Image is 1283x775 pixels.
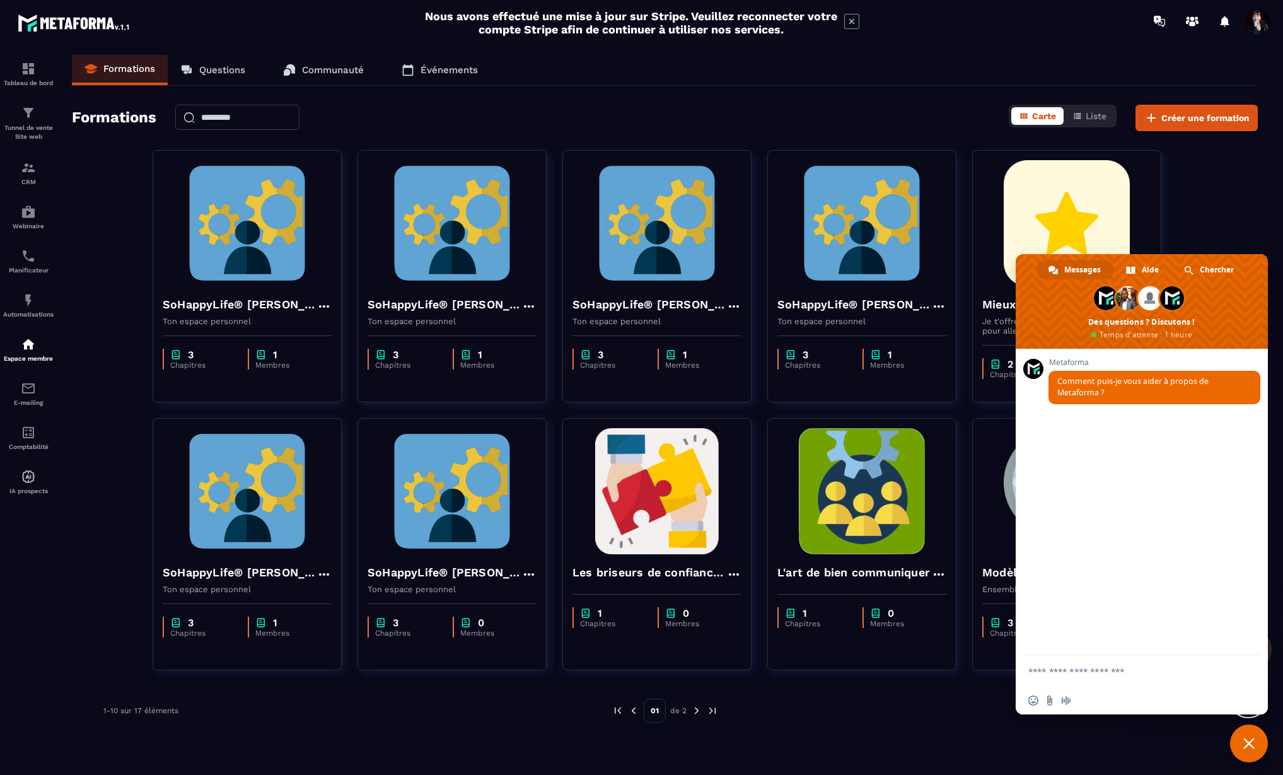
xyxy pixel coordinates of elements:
a: Aide [1115,260,1171,279]
img: formation-background [572,428,741,554]
p: Tunnel de vente Site web [3,124,54,141]
p: 1 [273,349,277,361]
a: Fermer le chat [1230,725,1268,762]
img: prev [612,705,624,716]
p: Membres [870,361,934,370]
p: 1 [273,617,277,629]
a: formation-backgroundMieux se connaîtreJe t'offre ce parcours de questionnement pour aller vers un... [972,150,1177,418]
p: Membres [870,619,934,628]
a: formation-backgroundSoHappyLife® [PERSON_NAME]Ton espace personnelchapter3Chapitreschapter1Membres [153,418,357,686]
p: Comptabilité [3,443,54,450]
img: accountant [21,425,36,440]
a: Communauté [270,55,376,85]
p: 1 [803,607,807,619]
img: formation-background [777,160,946,286]
img: scheduler [21,248,36,264]
img: automations [21,469,36,484]
a: formation-backgroundSoHappyLife® [PERSON_NAME]Ton espace personnelchapter3Chapitreschapter1Membres [153,150,357,418]
img: chapter [375,349,386,361]
img: formation-background [777,428,946,554]
p: 3 [188,349,194,361]
p: 1 [598,607,602,619]
p: 0 [888,607,894,619]
p: 1 [888,349,892,361]
img: next [707,705,718,716]
p: Ton espace personnel [368,317,537,326]
p: 0 [683,607,689,619]
p: Ton espace personnel [572,317,741,326]
p: Automatisations [3,311,54,318]
h2: Nous avons effectué une mise à jour sur Stripe. Veuillez reconnecter votre compte Stripe afin de ... [424,9,838,36]
h4: SoHappyLife® [PERSON_NAME] [368,564,521,581]
button: Carte [1011,107,1064,125]
img: formation-background [163,428,332,554]
img: chapter [870,607,881,619]
img: automations [21,337,36,352]
p: Communauté [302,64,364,76]
h4: Les briseurs de confiance dans l'entreprise [572,564,726,581]
p: 0 [478,617,484,629]
img: formation [21,105,36,120]
button: Créer une formation [1135,105,1258,131]
p: de 2 [670,706,687,716]
img: formation-background [368,428,537,554]
p: Chapitres [580,619,645,628]
a: formation-backgroundSoHappyLife® [PERSON_NAME]Ton espace personnelchapter3Chapitreschapter0Membres [357,418,562,686]
p: Membres [460,361,524,370]
span: Message audio [1061,696,1071,706]
img: logo [18,11,131,34]
p: Chapitres [170,629,235,638]
p: 3 [393,349,398,361]
p: Tableau de bord [3,79,54,86]
img: chapter [460,617,472,629]
p: Ton espace personnel [163,585,332,594]
img: chapter [170,349,182,361]
a: formation-backgroundL'art de bien communiquerchapter1Chapitreschapter0Membres [767,418,972,686]
p: Chapitres [785,619,850,628]
p: IA prospects [3,487,54,494]
p: 3 [393,617,398,629]
p: Espace membre [3,355,54,362]
h4: SoHappyLife® [PERSON_NAME] [572,296,726,313]
p: 3 [598,349,603,361]
span: Messages [1064,260,1101,279]
img: formation-background [982,428,1151,554]
img: chapter [990,358,1001,370]
p: Formations [103,63,155,74]
a: formation-backgroundLes briseurs de confiance dans l'entreprisechapter1Chapitreschapter0Membres [562,418,767,686]
h4: L'art de bien communiquer [777,564,930,581]
p: Membres [665,619,729,628]
h4: SoHappyLife® [PERSON_NAME] [163,296,316,313]
img: formation [21,61,36,76]
p: Planificateur [3,267,54,274]
p: Chapitres [990,370,1055,379]
span: Chercher [1200,260,1234,279]
span: Aide [1142,260,1159,279]
a: formationformationCRM [3,151,54,195]
a: formation-backgroundSoHappyLife® [PERSON_NAME]Ton espace personnelchapter3Chapitreschapter1Membres [562,150,767,418]
p: Chapitres [990,629,1055,638]
p: Webinaire [3,223,54,230]
span: Carte [1032,111,1056,121]
a: formation-backgroundSoHappyLife® [PERSON_NAME]Ton espace personnelchapter3Chapitreschapter1Membres [357,150,562,418]
img: formation [21,160,36,175]
p: Membres [255,361,319,370]
a: schedulerschedulerPlanificateur [3,239,54,283]
h4: SoHappyLife® [PERSON_NAME] [777,296,931,313]
img: chapter [580,349,591,361]
img: chapter [580,607,591,619]
img: next [691,705,702,716]
p: Je t'offre ce parcours de questionnement pour aller vers une meilleure connaissance de toi et de ... [982,317,1151,335]
p: 01 [644,699,666,723]
span: Insérer un emoji [1028,696,1038,706]
span: Créer une formation [1161,112,1250,124]
p: E-mailing [3,399,54,406]
h4: SoHappyLife® [PERSON_NAME] [368,296,521,313]
a: formationformationTunnel de vente Site web [3,96,54,151]
img: chapter [255,617,267,629]
p: 1 [683,349,687,361]
img: chapter [870,349,881,361]
p: Questions [199,64,245,76]
img: chapter [665,607,676,619]
button: Liste [1065,107,1114,125]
